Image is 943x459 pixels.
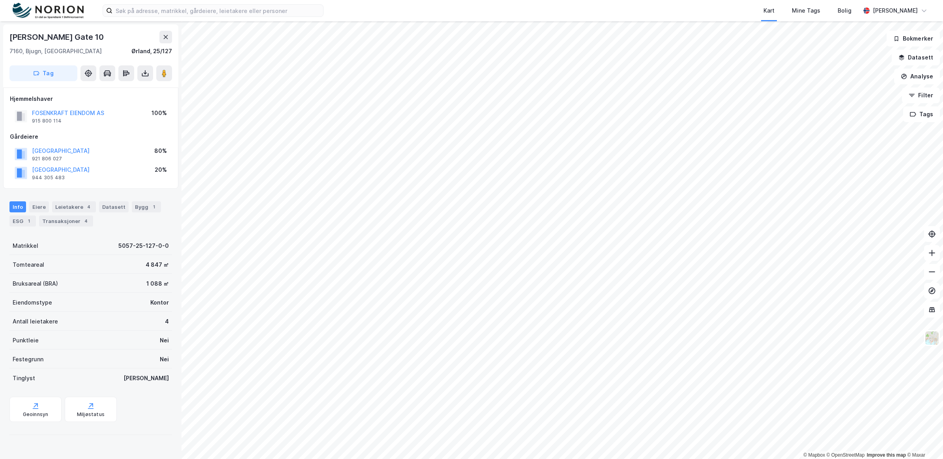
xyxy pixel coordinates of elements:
iframe: Chat Widget [904,421,943,459]
div: Transaksjoner [39,216,93,227]
div: [PERSON_NAME] [873,6,918,15]
div: Antall leietakere [13,317,58,326]
div: 4 847 ㎡ [146,260,169,269]
div: Nei [160,336,169,345]
div: 100% [152,108,167,118]
div: Mine Tags [792,6,820,15]
div: Punktleie [13,336,39,345]
div: Bruksareal (BRA) [13,279,58,288]
div: 921 806 027 [32,156,62,162]
div: Datasett [99,201,129,212]
div: Gårdeiere [10,132,172,141]
div: Kontor [150,298,169,307]
div: Nei [160,355,169,364]
div: Tinglyst [13,374,35,383]
div: Kontrollprogram for chat [904,421,943,459]
div: 1 [25,217,33,225]
button: Tags [903,106,940,122]
div: 5057-25-127-0-0 [118,241,169,251]
div: Info [9,201,26,212]
div: 944 305 483 [32,175,65,181]
div: ESG [9,216,36,227]
div: Miljøstatus [77,411,105,418]
input: Søk på adresse, matrikkel, gårdeiere, leietakere eller personer [112,5,323,17]
a: Improve this map [867,452,906,458]
div: Festegrunn [13,355,43,364]
a: Mapbox [803,452,825,458]
div: Bolig [838,6,851,15]
div: Tomteareal [13,260,44,269]
button: Analyse [894,69,940,84]
div: 80% [154,146,167,156]
div: 1 088 ㎡ [146,279,169,288]
button: Datasett [892,50,940,65]
a: OpenStreetMap [827,452,865,458]
button: Bokmerker [887,31,940,46]
div: Hjemmelshaver [10,94,172,104]
div: Matrikkel [13,241,38,251]
div: Ørland, 25/127 [131,46,172,56]
div: Eiendomstype [13,298,52,307]
div: 4 [82,217,90,225]
div: Bygg [132,201,161,212]
div: 20% [155,165,167,175]
div: Geoinnsyn [23,411,49,418]
img: Z [924,331,939,346]
div: Eiere [29,201,49,212]
div: [PERSON_NAME] Gate 10 [9,31,105,43]
img: norion-logo.80e7a08dc31c2e691866.png [13,3,84,19]
div: 915 800 114 [32,118,62,124]
div: Leietakere [52,201,96,212]
div: [PERSON_NAME] [123,374,169,383]
div: 1 [150,203,158,211]
button: Tag [9,65,77,81]
div: Kart [763,6,775,15]
div: 4 [85,203,93,211]
div: 4 [165,317,169,326]
div: 7160, Bjugn, [GEOGRAPHIC_DATA] [9,46,102,56]
button: Filter [902,87,940,103]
